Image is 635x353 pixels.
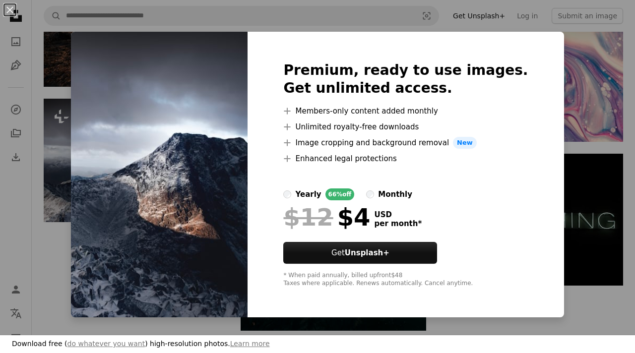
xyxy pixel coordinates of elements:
[345,248,389,257] strong: Unsplash+
[453,137,477,149] span: New
[325,188,355,200] div: 66% off
[374,210,422,219] span: USD
[283,105,528,117] li: Members-only content added monthly
[283,61,528,97] h2: Premium, ready to use images. Get unlimited access.
[366,190,374,198] input: monthly
[283,204,333,230] span: $12
[283,242,437,264] button: GetUnsplash+
[374,219,422,228] span: per month *
[295,188,321,200] div: yearly
[283,190,291,198] input: yearly66%off
[283,272,528,288] div: * When paid annually, billed upfront $48 Taxes where applicable. Renews automatically. Cancel any...
[283,204,370,230] div: $4
[71,32,248,317] img: premium_photo-1700141570570-22c02f4b654f
[67,340,145,348] a: do whatever you want
[378,188,412,200] div: monthly
[12,339,270,349] h3: Download free ( ) high-resolution photos.
[283,153,528,165] li: Enhanced legal protections
[283,121,528,133] li: Unlimited royalty-free downloads
[230,340,270,348] a: Learn more
[283,137,528,149] li: Image cropping and background removal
